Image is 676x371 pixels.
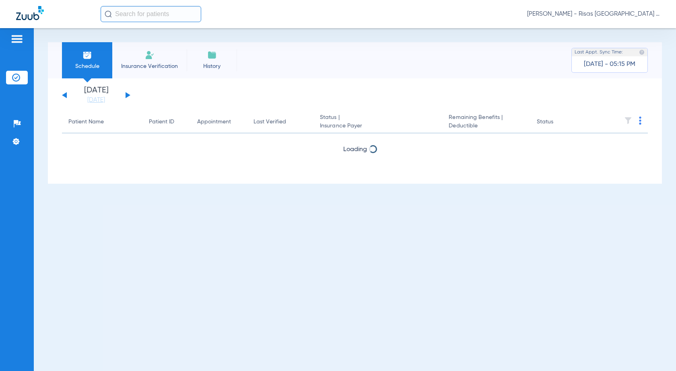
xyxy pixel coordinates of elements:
span: Last Appt. Sync Time: [575,48,623,56]
div: Patient Name [68,118,104,126]
span: [PERSON_NAME] - Risas [GEOGRAPHIC_DATA] General [527,10,660,18]
img: Search Icon [105,10,112,18]
span: Insurance Verification [118,62,181,70]
div: Patient ID [149,118,174,126]
a: [DATE] [72,96,120,104]
img: last sync help info [639,49,645,55]
span: History [193,62,231,70]
img: hamburger-icon [10,34,23,44]
th: Status [530,111,585,133]
img: Schedule [82,50,92,60]
span: [DATE] - 05:15 PM [584,60,635,68]
div: Appointment [197,118,241,126]
div: Last Verified [253,118,286,126]
img: group-dot-blue.svg [639,117,641,125]
span: Loading [343,146,367,153]
li: [DATE] [72,86,120,104]
div: Appointment [197,118,231,126]
div: Last Verified [253,118,307,126]
div: Patient Name [68,118,136,126]
span: Insurance Payer [320,122,436,130]
th: Status | [313,111,442,133]
img: History [207,50,217,60]
img: filter.svg [624,117,632,125]
span: Schedule [68,62,106,70]
input: Search for patients [101,6,201,22]
span: Deductible [449,122,523,130]
img: Zuub Logo [16,6,44,20]
img: Manual Insurance Verification [145,50,155,60]
div: Patient ID [149,118,184,126]
th: Remaining Benefits | [442,111,530,133]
